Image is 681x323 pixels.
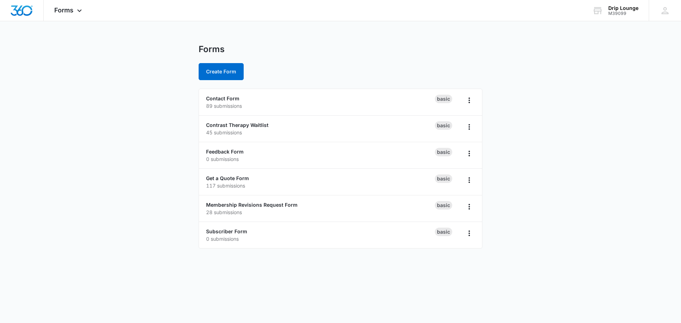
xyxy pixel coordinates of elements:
[464,228,475,239] button: Overflow Menu
[464,121,475,133] button: Overflow Menu
[206,235,435,243] p: 0 submissions
[206,122,268,128] a: Contrast Therapy Waitlist
[206,149,244,155] a: Feedback Form
[608,11,638,16] div: account id
[199,44,225,55] h1: Forms
[206,129,435,136] p: 45 submissions
[206,102,435,110] p: 89 submissions
[206,95,239,101] a: Contact Form
[464,95,475,106] button: Overflow Menu
[435,121,452,130] div: Basic
[206,182,435,189] p: 117 submissions
[54,6,73,14] span: Forms
[464,174,475,186] button: Overflow Menu
[206,155,435,163] p: 0 submissions
[608,5,638,11] div: account name
[206,175,249,181] a: Get a Quote Form
[464,148,475,159] button: Overflow Menu
[199,63,244,80] button: Create Form
[206,228,247,234] a: Subscriber Form
[464,201,475,212] button: Overflow Menu
[435,174,452,183] div: Basic
[435,201,452,210] div: Basic
[435,95,452,103] div: Basic
[435,148,452,156] div: Basic
[435,228,452,236] div: Basic
[206,202,298,208] a: Membership Revisions Request Form
[206,208,435,216] p: 28 submissions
